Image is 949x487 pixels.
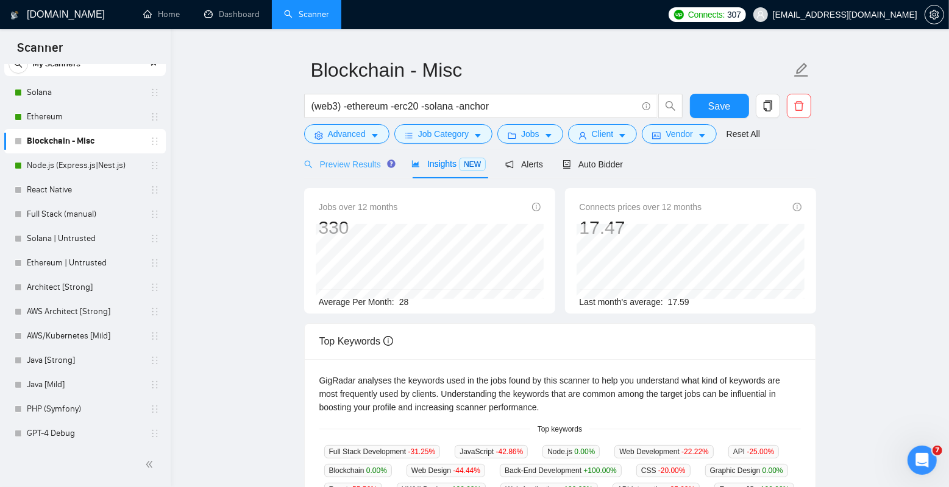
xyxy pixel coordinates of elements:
[642,102,650,110] span: info-circle
[793,203,801,211] span: info-circle
[386,158,397,169] div: Tooltip anchor
[150,380,160,390] span: holder
[284,9,329,19] a: searchScanner
[27,80,143,105] a: Solana
[319,324,801,359] div: Top Keywords
[304,159,392,169] span: Preview Results
[311,99,637,114] input: Search Freelance Jobs...
[324,464,392,477] span: Blockchain
[925,5,944,24] button: setting
[925,10,944,19] a: setting
[150,88,160,97] span: holder
[150,161,160,170] span: holder
[191,5,214,28] button: Expand window
[690,94,749,118] button: Save
[319,374,801,414] div: GigRadar analyses the keywords used in the jobs found by this scanner to help you understand what...
[383,336,393,346] span: info-circle
[150,356,160,365] span: holder
[27,105,143,129] a: Ethereum
[698,131,706,140] span: caret-down
[659,100,682,111] span: search
[580,297,663,307] span: Last month's average:
[794,62,809,78] span: edit
[150,307,160,317] span: holder
[727,127,760,141] a: Reset All
[787,94,811,118] button: delete
[8,5,31,28] button: go back
[574,447,595,456] span: 0.00 %
[584,466,617,475] span: +100.00 %
[474,131,482,140] span: caret-down
[150,258,160,268] span: holder
[756,10,765,19] span: user
[674,10,684,19] img: upwork-logo.png
[688,8,725,21] span: Connects:
[150,429,160,438] span: holder
[592,127,614,141] span: Client
[497,124,563,144] button: folderJobscaret-down
[7,39,73,65] span: Scanner
[762,466,783,475] span: 0.00 %
[150,234,160,243] span: holder
[418,127,469,141] span: Job Category
[311,55,791,85] input: Scanner name...
[204,9,260,19] a: dashboardDashboard
[658,94,683,118] button: search
[27,153,143,178] a: Node.js (Express.js|Nest.js)
[728,445,779,458] span: API
[27,226,143,251] a: Solana | Untrusted
[578,131,587,140] span: user
[304,124,389,144] button: settingAdvancedcaret-down
[27,202,143,226] a: Full Stack (manual)
[544,131,553,140] span: caret-down
[27,348,143,373] a: Java [Strong]
[150,282,160,292] span: holder
[405,131,413,140] span: bars
[455,445,528,458] span: JavaScript
[532,203,541,211] span: info-circle
[618,131,627,140] span: caret-down
[150,185,160,195] span: holder
[27,397,143,421] a: PHP (Symfony)
[150,112,160,122] span: holder
[563,159,623,169] span: Auto Bidder
[143,9,180,19] a: homeHome
[925,10,944,19] span: setting
[411,159,486,169] span: Insights
[908,446,937,475] iframe: Intercom live chat
[681,447,709,456] span: -22.22 %
[459,158,486,171] span: NEW
[27,275,143,300] a: Architect [Strong]
[27,421,143,446] a: GPT-4 Debug
[500,464,622,477] span: Back-End Development
[411,159,420,168] span: area-chart
[580,200,702,214] span: Connects prices over 12 months
[505,159,543,169] span: Alerts
[542,445,600,458] span: Node.js
[614,445,714,458] span: Web Development
[568,124,638,144] button: userClientcaret-down
[10,5,19,25] img: logo
[530,424,589,435] span: Top keywords
[563,160,571,169] span: robot
[304,160,313,169] span: search
[636,464,691,477] span: CSS
[756,100,780,111] span: copy
[787,100,811,111] span: delete
[408,447,436,456] span: -31.25 %
[27,300,143,324] a: AWS Architect [Strong]
[399,297,409,307] span: 28
[580,216,702,239] div: 17.47
[747,447,775,456] span: -25.00 %
[705,464,788,477] span: Graphic Design
[652,131,661,140] span: idcard
[27,251,143,275] a: Ethereum | Untrusted
[27,324,143,348] a: AWS/Kubernetes [Mild]
[666,127,692,141] span: Vendor
[708,99,730,114] span: Save
[328,127,366,141] span: Advanced
[407,464,485,477] span: Web Design
[521,127,539,141] span: Jobs
[505,160,514,169] span: notification
[150,331,160,341] span: holder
